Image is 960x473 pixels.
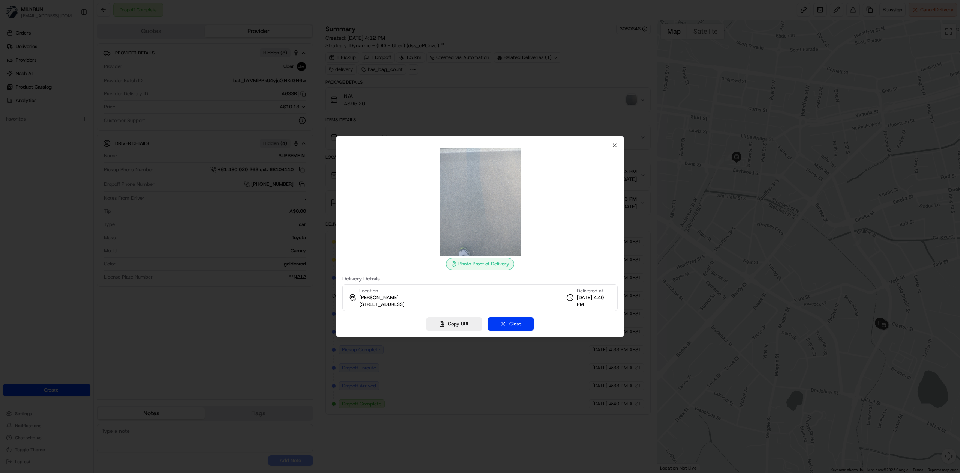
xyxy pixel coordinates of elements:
button: Close [488,317,534,331]
span: Location [359,288,378,294]
span: [PERSON_NAME] [359,294,399,301]
span: [DATE] 4:40 PM [577,294,611,308]
label: Delivery Details [342,276,618,281]
span: Delivered at [577,288,611,294]
div: Photo Proof of Delivery [446,258,514,270]
span: [STREET_ADDRESS] [359,301,405,308]
img: photo_proof_of_delivery image [426,148,534,256]
button: Copy URL [426,317,482,331]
